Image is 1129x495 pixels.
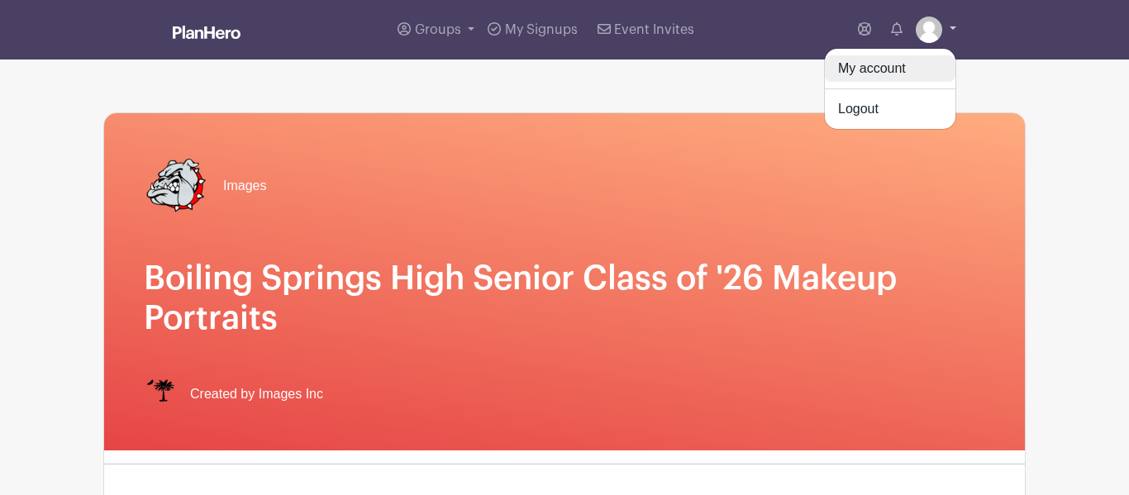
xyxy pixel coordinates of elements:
span: Event Invites [614,23,694,36]
h1: Boiling Springs High Senior Class of '26 Makeup Portraits [144,259,985,338]
span: Groups [415,23,461,36]
img: default-ce2991bfa6775e67f084385cd625a349d9dcbb7a52a09fb2fda1e96e2d18dcdb.png [916,17,942,43]
a: My account [825,55,955,82]
span: Created by Images Inc [190,384,323,404]
img: bshs%20transp..png [144,153,210,219]
span: Images [223,176,266,196]
img: IMAGES%20logo%20transparenT%20PNG%20s.png [144,378,177,411]
span: My Signups [505,23,578,36]
div: Groups [824,48,956,130]
a: Logout [825,96,955,122]
img: logo_white-6c42ec7e38ccf1d336a20a19083b03d10ae64f83f12c07503d8b9e83406b4c7d.svg [173,26,241,39]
